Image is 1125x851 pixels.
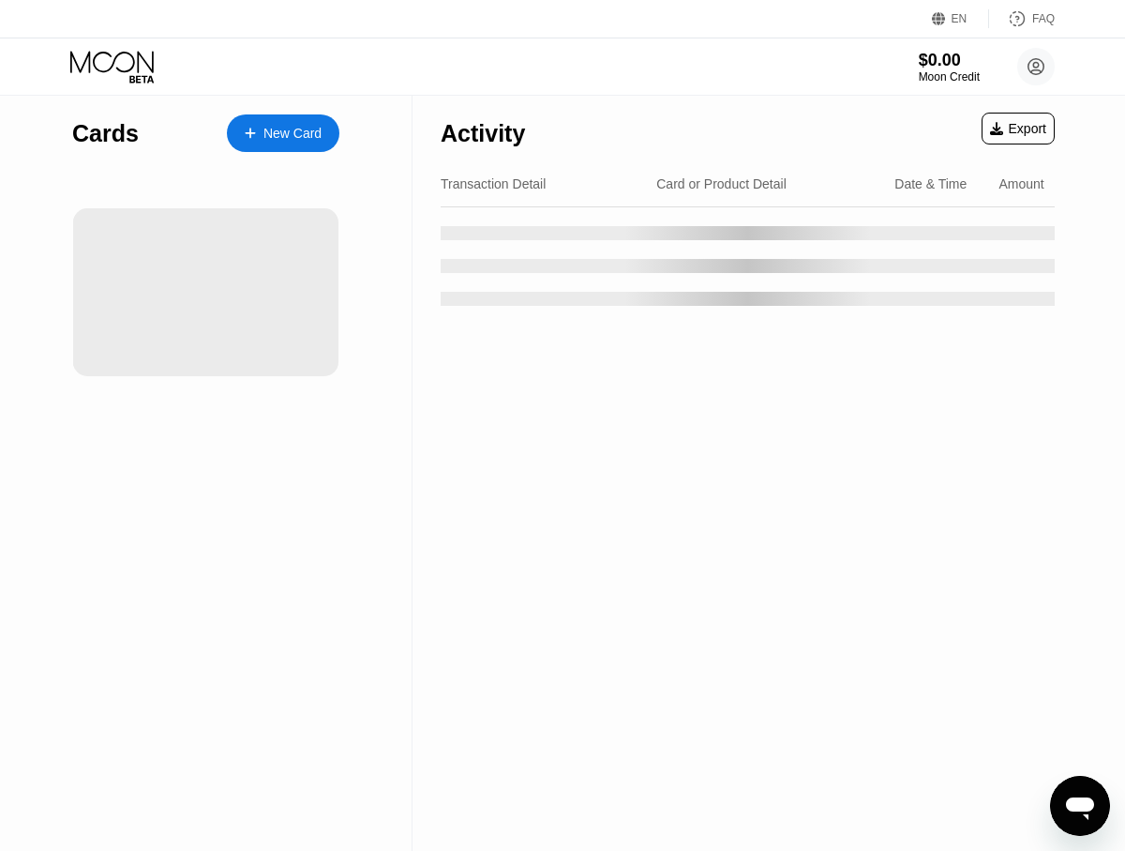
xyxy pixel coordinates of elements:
[952,12,967,25] div: EN
[72,120,139,147] div: Cards
[989,9,1055,28] div: FAQ
[263,126,322,142] div: New Card
[990,121,1046,136] div: Export
[919,51,980,70] div: $0.00
[999,176,1044,191] div: Amount
[227,114,339,152] div: New Card
[919,70,980,84] div: Moon Credit
[1032,12,1055,25] div: FAQ
[894,176,967,191] div: Date & Time
[932,9,989,28] div: EN
[1050,776,1110,836] iframe: Button to launch messaging window
[441,176,546,191] div: Transaction Detail
[656,176,787,191] div: Card or Product Detail
[441,120,525,147] div: Activity
[919,51,980,84] div: $0.00Moon Credit
[982,113,1055,144] div: Export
